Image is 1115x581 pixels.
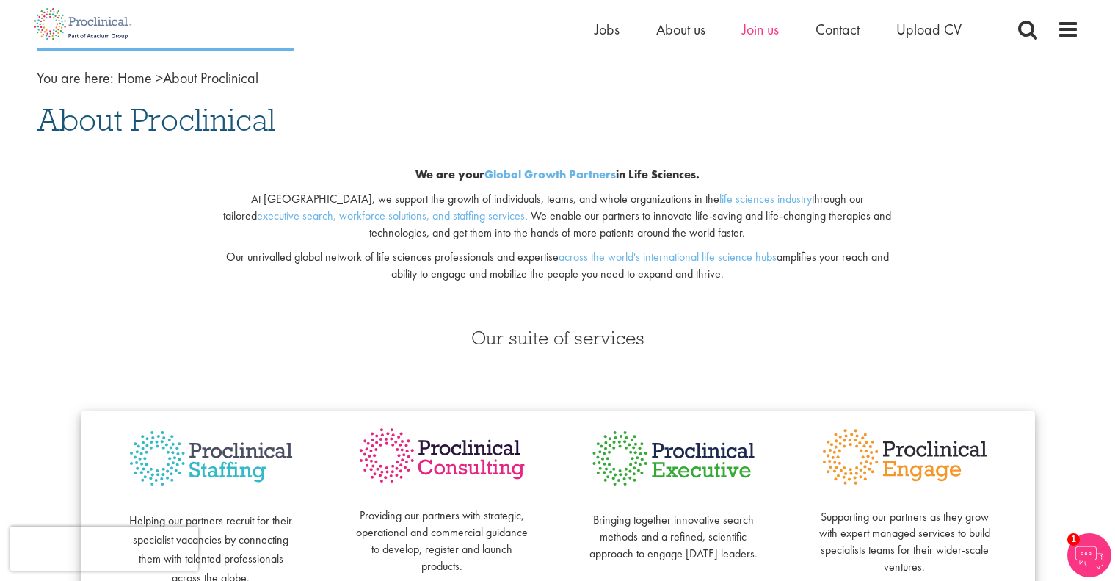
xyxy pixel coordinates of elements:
[816,20,860,39] a: Contact
[595,20,620,39] a: Jobs
[37,68,114,87] span: You are here:
[896,20,962,39] a: Upload CV
[1067,533,1080,546] span: 1
[719,191,812,206] a: life sciences industry
[117,68,258,87] span: About Proclinical
[484,167,616,182] a: Global Growth Partners
[214,249,901,283] p: Our unrivalled global network of life sciences professionals and expertise amplifies your reach a...
[415,167,700,182] b: We are your in Life Sciences.
[818,425,991,488] img: Proclinical Engage
[1067,533,1111,577] img: Chatbot
[117,68,152,87] a: breadcrumb link to Home
[656,20,705,39] a: About us
[10,527,198,571] iframe: reCAPTCHA
[214,191,901,242] p: At [GEOGRAPHIC_DATA], we support the growth of individuals, teams, and whole organizations in the...
[356,491,529,575] p: Providing our partners with strategic, operational and commercial guidance to develop, register a...
[37,100,275,140] span: About Proclinical
[356,425,529,486] img: Proclinical Consulting
[559,249,777,264] a: across the world's international life science hubs
[587,425,760,491] img: Proclinical Executive
[818,492,991,576] p: Supporting our partners as they grow with expert managed services to build specialists teams for ...
[156,68,163,87] span: >
[587,495,760,562] p: Bringing together innovative search methods and a refined, scientific approach to engage [DATE] l...
[125,425,297,492] img: Proclinical Staffing
[742,20,779,39] a: Join us
[257,208,525,223] a: executive search, workforce solutions, and staffing services
[37,328,1079,347] h3: Our suite of services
